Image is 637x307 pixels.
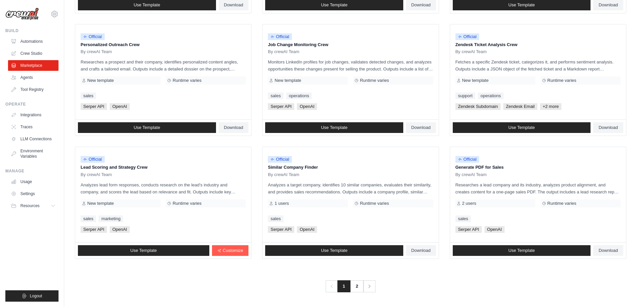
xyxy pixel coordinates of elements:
[455,181,621,195] p: Researches a lead company and its industry, analyzes product alignment, and creates content for a...
[8,72,59,83] a: Agents
[224,2,243,8] span: Download
[321,248,347,253] span: Use Template
[599,2,618,8] span: Download
[321,125,347,130] span: Use Template
[406,245,436,256] a: Download
[275,201,289,206] span: 1 users
[5,290,59,302] button: Logout
[268,226,294,233] span: Serper API
[110,226,130,233] span: OpenAI
[8,36,59,47] a: Automations
[286,93,312,99] a: operations
[599,125,618,130] span: Download
[337,280,350,292] span: 1
[130,248,157,253] span: Use Template
[8,200,59,211] button: Resources
[268,41,433,48] p: Job Change Monitoring Crew
[455,93,475,99] a: support
[455,58,621,72] p: Fetches a specific Zendesk ticket, categorizes it, and performs sentiment analysis. Outputs inclu...
[78,245,209,256] a: Use Template
[268,164,433,171] p: Similar Company Finder
[462,78,489,83] span: New template
[8,60,59,71] a: Marketplace
[8,188,59,199] a: Settings
[268,58,433,72] p: Monitors LinkedIn profiles for job changes, validates detected changes, and analyzes opportunitie...
[275,78,301,83] span: New template
[547,201,576,206] span: Runtime varies
[453,122,591,133] a: Use Template
[81,164,246,171] p: Lead Scoring and Strategy Crew
[20,203,39,208] span: Resources
[350,280,363,292] a: 2
[81,156,105,163] span: Official
[411,125,431,130] span: Download
[462,201,476,206] span: 2 users
[173,78,202,83] span: Runtime varies
[223,248,243,253] span: Customize
[360,201,389,206] span: Runtime varies
[81,49,112,54] span: By crewAI Team
[455,164,621,171] p: Generate PDF for Sales
[8,110,59,120] a: Integrations
[81,215,96,222] a: sales
[455,156,480,163] span: Official
[81,172,112,177] span: By crewAI Team
[81,41,246,48] p: Personalized Outreach Crew
[268,156,292,163] span: Official
[268,103,294,110] span: Serper API
[453,245,591,256] a: Use Template
[540,103,561,110] span: +2 more
[508,125,535,130] span: Use Template
[268,33,292,40] span: Official
[5,28,59,33] div: Build
[5,102,59,107] div: Operate
[134,2,160,8] span: Use Template
[173,201,202,206] span: Runtime varies
[297,103,317,110] span: OpenAI
[81,58,246,72] p: Researches a prospect and their company, identifies personalized content angles, and crafts a tai...
[478,93,504,99] a: operations
[411,248,431,253] span: Download
[99,215,123,222] a: marketing
[455,226,482,233] span: Serper API
[297,226,317,233] span: OpenAI
[455,215,471,222] a: sales
[360,78,389,83] span: Runtime varies
[110,103,130,110] span: OpenAI
[30,293,42,299] span: Logout
[81,226,107,233] span: Serper API
[593,245,623,256] a: Download
[455,172,487,177] span: By crewAI Team
[268,93,283,99] a: sales
[81,181,246,195] p: Analyzes lead form responses, conducts research on the lead's industry and company, and scores th...
[599,248,618,253] span: Download
[78,122,216,133] a: Use Template
[593,122,623,133] a: Download
[87,78,114,83] span: New template
[87,201,114,206] span: New template
[224,125,243,130] span: Download
[268,215,283,222] a: sales
[411,2,431,8] span: Download
[81,33,105,40] span: Official
[485,226,505,233] span: OpenAI
[5,168,59,174] div: Manage
[455,41,621,48] p: Zendesk Ticket Analysis Crew
[265,122,403,133] a: Use Template
[455,49,487,54] span: By crewAI Team
[134,125,160,130] span: Use Template
[547,78,576,83] span: Runtime varies
[503,103,537,110] span: Zendesk Email
[265,245,403,256] a: Use Template
[268,172,299,177] span: By crewAI Team
[508,248,535,253] span: Use Template
[508,2,535,8] span: Use Template
[8,176,59,187] a: Usage
[406,122,436,133] a: Download
[81,93,96,99] a: sales
[8,84,59,95] a: Tool Registry
[8,122,59,132] a: Traces
[81,103,107,110] span: Serper API
[321,2,347,8] span: Use Template
[219,122,249,133] a: Download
